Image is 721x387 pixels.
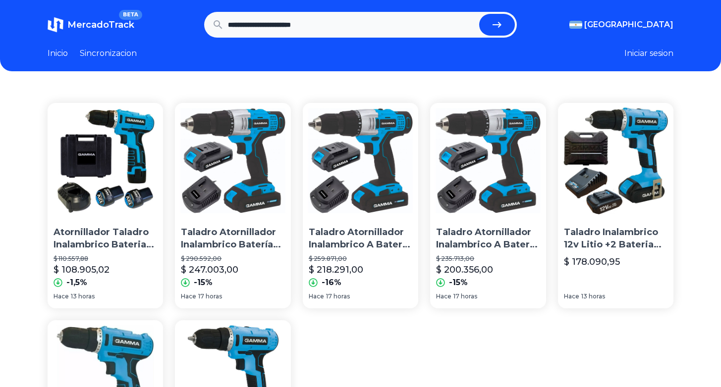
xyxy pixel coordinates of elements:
span: Hace [54,292,69,300]
p: $ 200.356,00 [436,263,493,277]
button: [GEOGRAPHIC_DATA] [569,19,673,31]
span: Hace [564,292,579,300]
span: BETA [119,10,142,20]
img: Taladro Atornillador Inalambrico A Batería Gamma 13mm G12403 [430,103,546,218]
button: Iniciar sesion [624,48,673,59]
p: $ 108.905,02 [54,263,110,277]
p: $ 218.291,00 [309,263,363,277]
span: 17 horas [453,292,477,300]
p: Taladro Inalambrico 12v Litio +2 Bateria Gamma G12105ar Off [564,226,667,251]
span: Hace [436,292,451,300]
p: Taladro Atornillador Inalambrico Batería Gamma 13mm G12403 [181,226,284,251]
a: Taladro Atornillador Inalambrico A Batería Gamma 13mm G12403Taladro Atornillador Inalambrico A Ba... [430,103,546,308]
span: 17 horas [198,292,222,300]
p: $ 235.713,00 [436,255,540,263]
span: MercadoTrack [67,19,134,30]
p: -15% [194,277,213,289]
a: Sincronizacion [80,48,137,59]
p: -16% [322,277,341,289]
p: Taladro Atornillador Inalambrico A Batería Gamma 13mm G12403 [309,226,412,251]
span: 13 horas [581,292,605,300]
span: 13 horas [71,292,95,300]
p: $ 110.557,88 [54,255,157,263]
span: Hace [309,292,324,300]
img: Taladro Atornillador Inalambrico A Batería Gamma 13mm G12403 [303,103,418,218]
a: Taladro Inalambrico 12v Litio +2 Bateria Gamma G12105ar OffTaladro Inalambrico 12v Litio +2 Bater... [558,103,673,308]
span: 17 horas [326,292,350,300]
img: MercadoTrack [48,17,63,33]
p: Atornillador Taladro Inalambrico Bateria Gamma 12v G12101 [54,226,157,251]
p: $ 290.592,00 [181,255,284,263]
a: Inicio [48,48,68,59]
p: $ 178.090,95 [564,255,620,269]
p: $ 259.871,00 [309,255,412,263]
span: [GEOGRAPHIC_DATA] [584,19,673,31]
p: -15% [449,277,468,289]
img: Argentina [569,21,582,29]
a: Atornillador Taladro Inalambrico Bateria Gamma 12v G12101 Atornillador Taladro Inalambrico Bateri... [48,103,163,308]
a: MercadoTrackBETA [48,17,134,33]
p: -1,5% [66,277,87,289]
span: Hace [181,292,196,300]
a: Taladro Atornillador Inalambrico Batería Gamma 13mm G12403Taladro Atornillador Inalambrico Baterí... [175,103,290,308]
img: Atornillador Taladro Inalambrico Bateria Gamma 12v G12101 [48,103,163,218]
a: Taladro Atornillador Inalambrico A Batería Gamma 13mm G12403Taladro Atornillador Inalambrico A Ba... [303,103,418,308]
img: Taladro Inalambrico 12v Litio +2 Bateria Gamma G12105ar Off [558,103,673,218]
img: Taladro Atornillador Inalambrico Batería Gamma 13mm G12403 [175,103,290,218]
p: Taladro Atornillador Inalambrico A Batería Gamma 13mm G12403 [436,226,540,251]
p: $ 247.003,00 [181,263,238,277]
